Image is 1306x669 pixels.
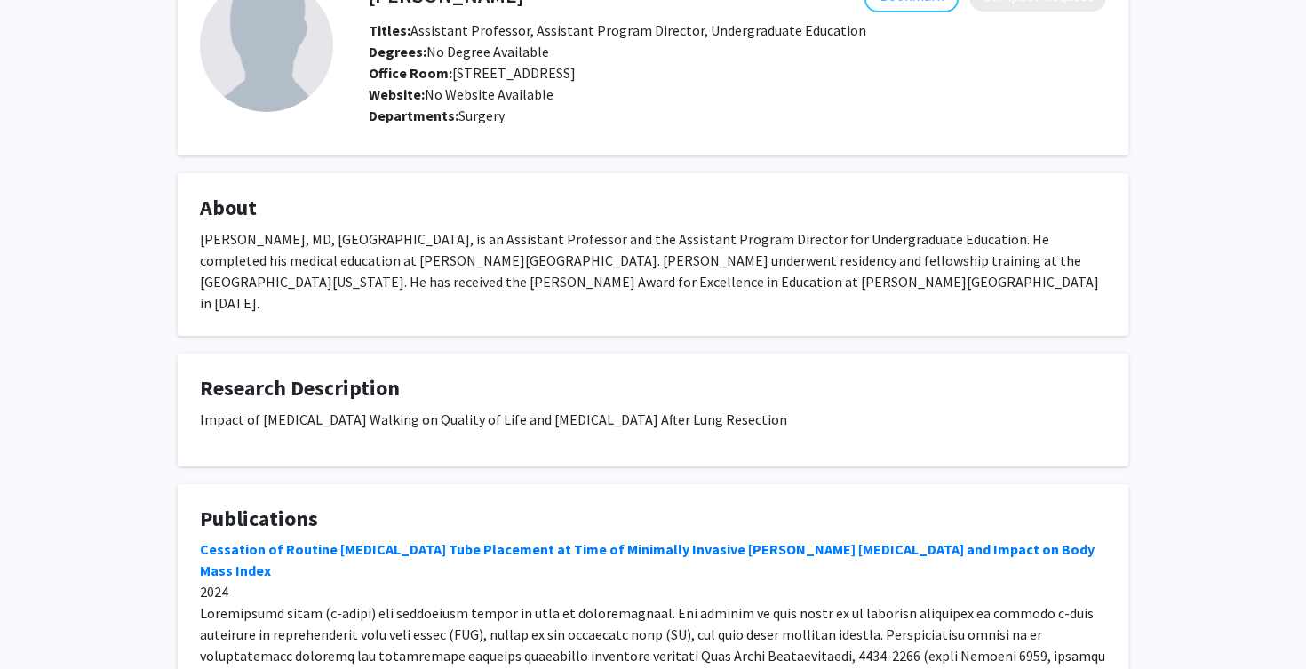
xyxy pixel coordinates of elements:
[200,228,1106,314] div: [PERSON_NAME], MD, [GEOGRAPHIC_DATA], is an Assistant Professor and the Assistant Program Directo...
[369,43,549,60] span: No Degree Available
[458,107,505,124] span: Surgery
[13,589,76,656] iframe: Chat
[369,85,553,103] span: No Website Available
[369,21,410,39] b: Titles:
[200,506,1106,532] h4: Publications
[200,540,1095,579] a: Cessation of Routine [MEDICAL_DATA] Tube Placement at Time of Minimally Invasive [PERSON_NAME] [M...
[369,64,452,82] b: Office Room:
[369,43,426,60] b: Degrees:
[369,21,866,39] span: Assistant Professor, Assistant Program Director, Undergraduate Education
[369,64,576,82] span: [STREET_ADDRESS]
[369,107,458,124] b: Departments:
[369,85,425,103] b: Website:
[200,376,1106,402] h4: Research Description
[200,409,1106,430] p: Impact of [MEDICAL_DATA] Walking on Quality of Life and [MEDICAL_DATA] After Lung Resection
[200,195,1106,221] h4: About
